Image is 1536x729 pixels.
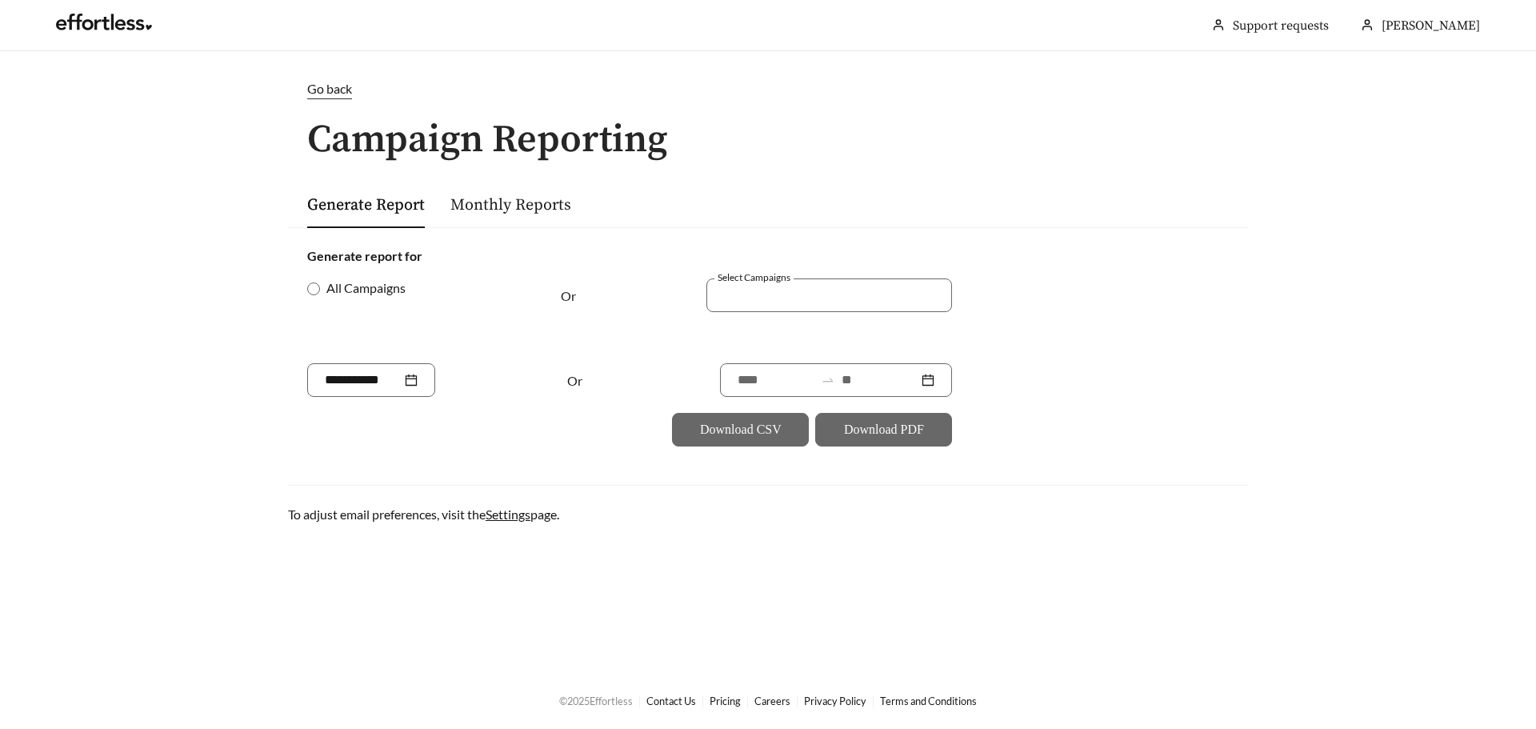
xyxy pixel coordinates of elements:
[672,413,809,447] button: Download CSV
[754,695,790,707] a: Careers
[288,119,1248,162] h1: Campaign Reporting
[450,195,571,215] a: Monthly Reports
[307,248,422,263] strong: Generate report for
[646,695,696,707] a: Contact Us
[815,413,952,447] button: Download PDF
[821,373,835,387] span: to
[307,81,352,96] span: Go back
[486,507,530,522] a: Settings
[880,695,977,707] a: Terms and Conditions
[710,695,741,707] a: Pricing
[320,278,412,298] span: All Campaigns
[1233,18,1329,34] a: Support requests
[821,373,835,387] span: swap-right
[307,195,425,215] a: Generate Report
[1382,18,1480,34] span: [PERSON_NAME]
[561,288,576,303] span: Or
[288,79,1248,99] a: Go back
[559,695,633,707] span: © 2025 Effortless
[804,695,866,707] a: Privacy Policy
[288,507,559,522] span: To adjust email preferences, visit the page.
[567,373,582,388] span: Or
